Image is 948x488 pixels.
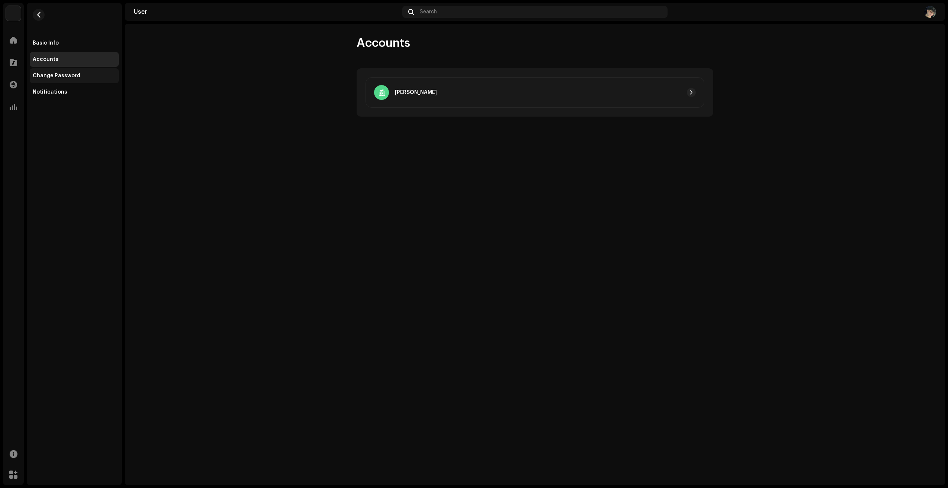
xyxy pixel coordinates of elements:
[33,40,59,46] div: Basic Info
[134,9,399,15] div: User
[30,85,119,100] re-m-nav-item: Notifications
[357,36,410,51] span: Accounts
[924,6,936,18] img: 89c04233-01e2-4990-920e-d16dd653e066
[30,68,119,83] re-m-nav-item: Change Password
[33,73,80,79] div: Change Password
[33,89,67,95] div: Notifications
[30,52,119,67] re-m-nav-item: Accounts
[420,9,437,15] span: Search
[33,56,58,62] div: Accounts
[395,89,437,97] p: [PERSON_NAME]
[30,36,119,51] re-m-nav-item: Basic Info
[6,6,21,21] img: 4d5a508c-c80f-4d99-b7fb-82554657661d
